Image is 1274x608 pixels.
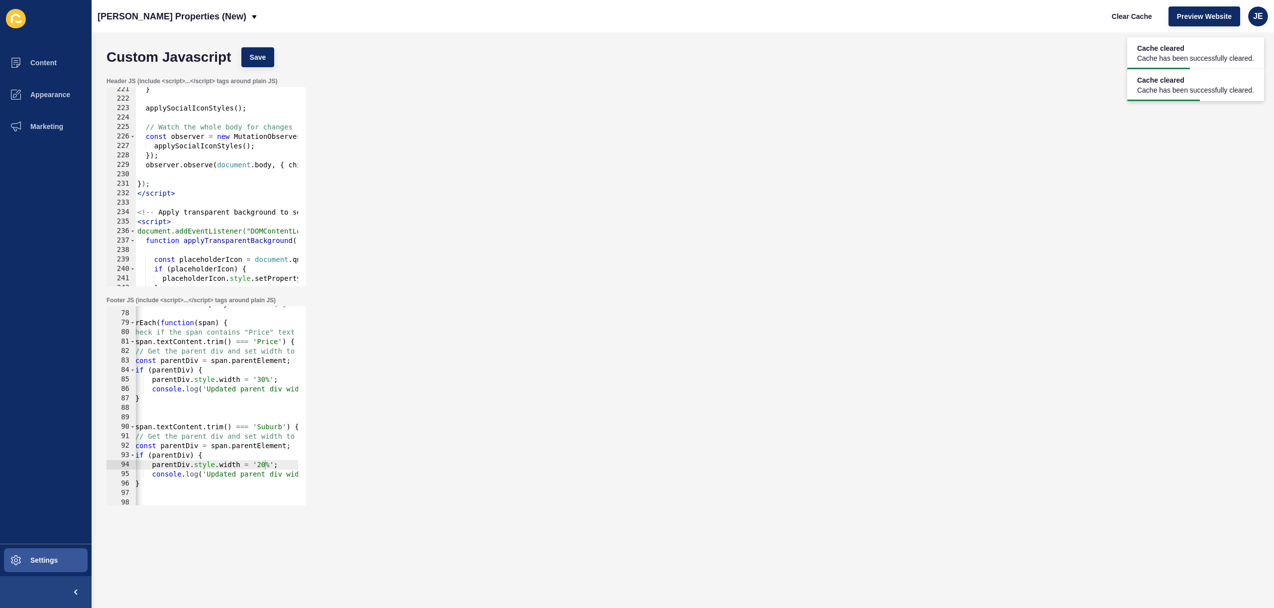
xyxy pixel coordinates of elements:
div: 235 [106,217,136,227]
div: 84 [106,365,136,375]
div: 223 [106,104,136,113]
div: 224 [106,113,136,122]
div: 95 [106,470,136,479]
div: 90 [106,422,136,432]
button: Clear Cache [1103,6,1161,26]
div: 234 [106,208,136,217]
span: Cache cleared [1137,43,1254,53]
div: 228 [106,151,136,160]
div: 239 [106,255,136,264]
div: 88 [106,403,136,413]
div: 80 [106,328,136,337]
span: Cache has been successfully cleared. [1137,53,1254,63]
div: 85 [106,375,136,384]
div: 81 [106,337,136,347]
div: 87 [106,394,136,403]
div: 238 [106,245,136,255]
span: Cache has been successfully cleared. [1137,85,1254,95]
div: 98 [106,498,136,507]
div: 94 [106,460,136,470]
label: Footer JS (include <script>...</script> tags around plain JS) [106,296,276,304]
label: Header JS (include <script>...</script> tags around plain JS) [106,77,277,85]
div: 91 [106,432,136,441]
div: 96 [106,479,136,488]
span: JE [1253,11,1263,21]
div: 225 [106,122,136,132]
div: 79 [106,318,136,328]
div: 222 [106,94,136,104]
div: 97 [106,488,136,498]
div: 86 [106,384,136,394]
div: 83 [106,356,136,365]
div: 232 [106,189,136,198]
div: 237 [106,236,136,245]
p: [PERSON_NAME] Properties (New) [98,4,246,29]
div: 241 [106,274,136,283]
div: 226 [106,132,136,141]
span: Clear Cache [1112,11,1152,21]
span: Preview Website [1177,11,1232,21]
h1: Custom Javascript [106,52,231,62]
div: 82 [106,347,136,356]
button: Save [241,47,275,67]
div: 240 [106,264,136,274]
button: Preview Website [1168,6,1240,26]
div: 93 [106,451,136,460]
div: 231 [106,179,136,189]
div: 92 [106,441,136,451]
div: 78 [106,309,136,318]
div: 89 [106,413,136,422]
div: 233 [106,198,136,208]
div: 230 [106,170,136,179]
div: 236 [106,227,136,236]
div: 242 [106,283,136,293]
span: Save [250,52,266,62]
div: 227 [106,141,136,151]
span: Cache cleared [1137,75,1254,85]
div: 221 [106,85,136,94]
div: 229 [106,160,136,170]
